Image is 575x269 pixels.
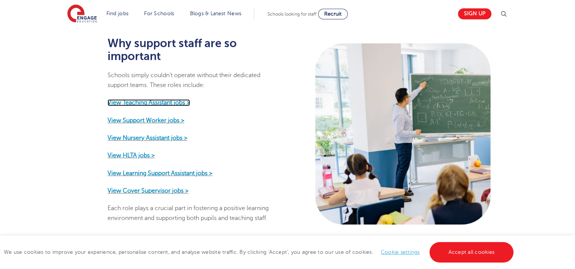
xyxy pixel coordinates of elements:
[144,11,174,16] a: For Schools
[108,187,188,194] a: View Cover Supervisor jobs >
[108,170,212,177] a: View Learning Support Assistant jobs >
[381,249,420,255] a: Cookie settings
[108,152,155,159] a: View HLTA jobs >
[318,9,348,19] a: Recruit
[324,11,342,17] span: Recruit
[108,134,187,141] a: View Nursery Assistant jobs >
[67,5,97,24] img: Engage Education
[108,117,184,124] a: View Support Worker jobs >
[4,249,515,255] span: We use cookies to improve your experience, personalise content, and analyse website traffic. By c...
[106,11,129,16] a: Find jobs
[429,242,514,263] a: Accept all cookies
[190,11,242,16] a: Blogs & Latest News
[458,8,491,19] a: Sign up
[108,99,190,106] a: View Teaching Assistant jobs >
[108,37,237,63] strong: Why support staff are so important
[108,203,277,223] p: Each role plays a crucial part in fostering a positive learning environment and supporting both p...
[268,11,317,17] span: Schools looking for staff
[108,70,277,90] p: Schools simply couldn’t operate without their dedicated support teams. These roles include:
